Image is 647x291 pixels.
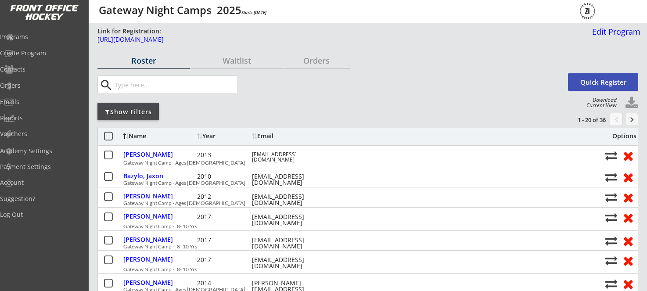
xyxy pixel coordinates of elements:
div: [EMAIL_ADDRESS][DOMAIN_NAME] [252,152,331,162]
div: [URL][DOMAIN_NAME] [97,36,540,43]
div: 2012 [197,194,250,200]
input: Type here... [113,76,237,93]
button: Move player [605,278,617,290]
div: [PERSON_NAME] [123,280,195,286]
button: Move player [605,150,617,162]
div: [PERSON_NAME] [123,193,195,199]
button: Move player [605,255,617,266]
div: Gateway Night Camp - 8- 10 Yrs [123,224,600,229]
div: [PERSON_NAME] [123,256,195,262]
em: Starts [DATE] [241,9,266,15]
button: search [99,78,113,92]
div: Gateway Night Camp - 8- 10 Yrs [123,267,600,272]
button: Move player [605,212,617,223]
button: Quick Register [568,73,638,91]
button: Move player [605,171,617,183]
div: Gateway Night Camp - Ages [DEMOGRAPHIC_DATA] [123,201,600,206]
div: 1 - 20 of 36 [560,116,606,124]
button: Remove from roster (no refund) [620,234,636,248]
div: Gateway Night Camp - 8- 10 Yrs [123,244,600,249]
div: [EMAIL_ADDRESS][DOMAIN_NAME] [252,214,331,226]
div: Edit Program [589,28,640,36]
button: Remove from roster (no refund) [620,149,636,162]
a: [URL][DOMAIN_NAME] [97,36,540,47]
div: [EMAIL_ADDRESS][DOMAIN_NAME] [252,257,331,269]
div: Year [197,133,250,139]
div: 2010 [197,173,250,180]
button: Move player [605,191,617,203]
button: Remove from roster (no refund) [620,254,636,267]
div: Gateway Night Camp - Ages [DEMOGRAPHIC_DATA] [123,160,600,165]
button: Move player [605,235,617,247]
div: [PERSON_NAME] [123,151,195,158]
div: [PERSON_NAME] [123,237,195,243]
div: [PERSON_NAME] [123,213,195,219]
div: [EMAIL_ADDRESS][DOMAIN_NAME] [252,173,331,186]
div: Orders [284,57,350,65]
div: 2014 [197,280,250,286]
div: Gateway Night Camp - Ages [DEMOGRAPHIC_DATA] [123,180,600,186]
button: Remove from roster (no refund) [620,190,636,204]
div: Email [252,133,331,139]
button: Remove from roster (no refund) [620,277,636,291]
div: 2017 [197,214,250,220]
div: Download Current View [582,97,617,108]
div: [EMAIL_ADDRESS][DOMAIN_NAME] [252,194,331,206]
div: [EMAIL_ADDRESS][DOMAIN_NAME] [252,237,331,249]
button: chevron_left [610,113,623,126]
button: keyboard_arrow_right [625,113,638,126]
div: 2017 [197,257,250,263]
button: Remove from roster (no refund) [620,170,636,184]
a: Edit Program [589,28,640,43]
div: Roster [97,57,190,65]
div: Waitlist [191,57,283,65]
button: Remove from roster (no refund) [620,211,636,224]
div: 2013 [197,152,250,158]
div: Link for Registration: [97,27,162,36]
div: Options [605,133,636,139]
div: Show Filters [97,108,159,116]
button: Click to download full roster. Your browser settings may try to block it, check your security set... [625,97,638,110]
div: Name [123,133,195,139]
div: Bazylo, Jaxon [123,173,195,179]
div: 2017 [197,237,250,243]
